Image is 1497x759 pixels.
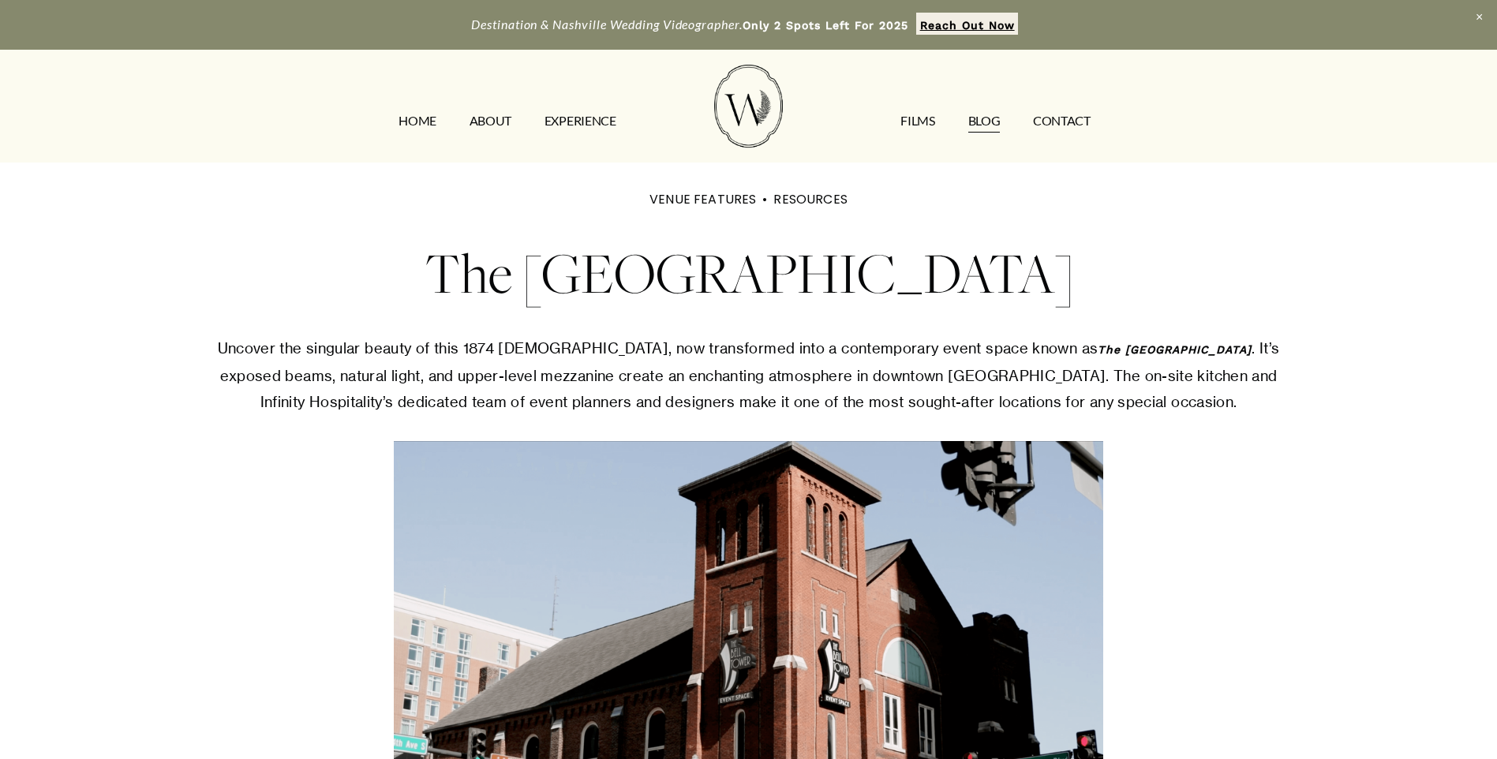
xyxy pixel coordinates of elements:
a: RESOURCES [773,190,847,208]
a: VENUE FEATURES [649,190,756,208]
a: CONTACT [1033,108,1091,133]
p: Uncover the singular beauty of this 1874 [DEMOGRAPHIC_DATA], now transformed into a contemporary ... [210,335,1288,415]
h1: The [GEOGRAPHIC_DATA] [210,231,1288,314]
a: FILMS [900,108,934,133]
a: Reach Out Now [916,13,1018,35]
img: Wild Fern Weddings [714,65,782,148]
a: ABOUT [470,108,511,133]
em: The [GEOGRAPHIC_DATA] [1098,343,1252,356]
a: Blog [968,108,1001,133]
strong: Reach Out Now [920,19,1015,32]
a: HOME [399,108,436,133]
a: EXPERIENCE [545,108,616,133]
